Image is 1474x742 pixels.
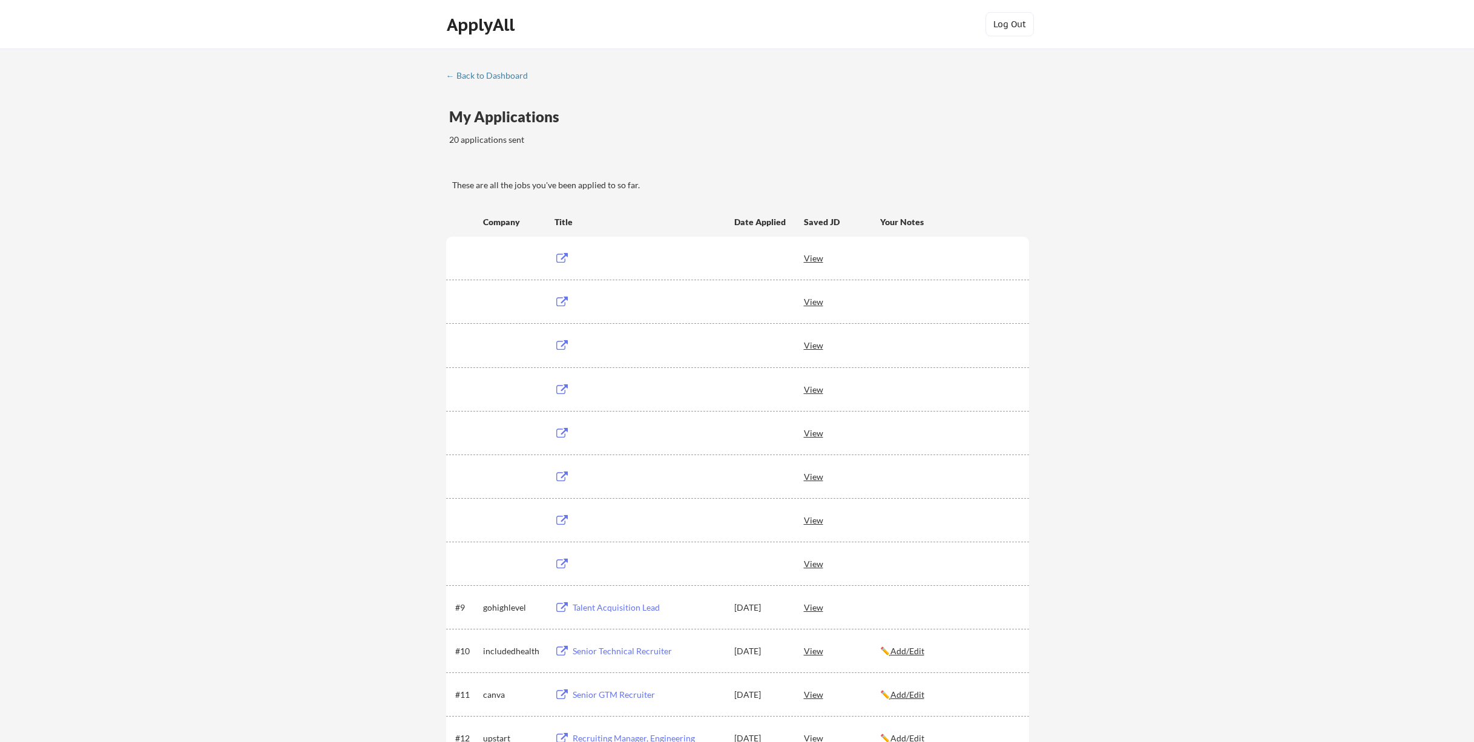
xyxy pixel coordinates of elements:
div: #11 [455,689,479,701]
u: Add/Edit [890,689,924,700]
div: #9 [455,602,479,614]
div: [DATE] [734,645,788,657]
div: ApplyAll [447,15,518,35]
div: View [804,291,880,312]
div: Saved JD [804,211,880,232]
div: View [804,509,880,531]
div: ✏️ [880,645,1018,657]
div: includedhealth [483,645,544,657]
div: These are all the jobs you've been applied to so far. [452,179,1029,191]
div: View [804,465,880,487]
div: Company [483,216,544,228]
div: canva [483,689,544,701]
div: View [804,596,880,618]
div: Senior Technical Recruiter [573,645,723,657]
div: Talent Acquisition Lead [573,602,723,614]
div: My Applications [449,110,569,124]
div: Title [554,216,723,228]
div: [DATE] [734,602,788,614]
div: Your Notes [880,216,1018,228]
div: View [804,334,880,356]
div: These are all the jobs you've been applied to so far. [449,156,528,168]
div: View [804,553,880,574]
div: gohighlevel [483,602,544,614]
div: ✏️ [880,689,1018,701]
div: View [804,247,880,269]
button: Log Out [985,12,1034,36]
div: Date Applied [734,216,788,228]
a: ← Back to Dashboard [446,71,537,83]
div: 20 applications sent [449,134,683,146]
div: View [804,640,880,662]
div: ← Back to Dashboard [446,71,537,80]
div: View [804,378,880,400]
div: [DATE] [734,689,788,701]
div: These are job applications we think you'd be a good fit for, but couldn't apply you to automatica... [537,156,626,168]
u: Add/Edit [890,646,924,656]
div: View [804,422,880,444]
div: View [804,683,880,705]
div: Senior GTM Recruiter [573,689,723,701]
div: #10 [455,645,479,657]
